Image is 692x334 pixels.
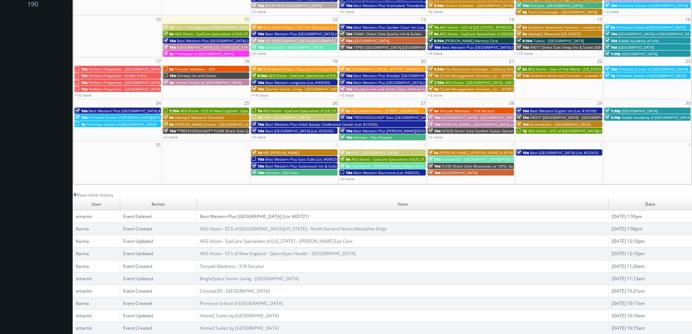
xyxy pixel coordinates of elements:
[517,115,529,120] span: 10a
[243,57,250,65] span: 18
[440,25,618,30] span: AEG Vision - ECS of [US_STATE] - [PERSON_NAME] EyeCare - [GEOGRAPHIC_DATA] ([GEOGRAPHIC_DATA])
[73,210,120,222] td: emartin
[351,108,418,113] span: Rack Room Shoes - [STREET_ADDRESS]
[616,25,685,30] span: Primrose School of [GEOGRAPHIC_DATA]
[75,115,88,120] span: 10a
[163,128,176,133] span: 10a
[528,9,597,15] span: Tierra Encantada - [GEOGRAPHIC_DATA]
[252,157,264,162] span: 10a
[263,108,393,113] span: AEG Vision - EyeCare Specialties of [US_STATE] – [PERSON_NAME] Eye Care
[163,31,174,36] span: 8a
[530,108,596,113] span: Best Western Eagles Inn (Loc #18109)
[608,198,692,210] td: Date
[428,67,444,72] span: 6:30a
[428,51,442,56] a: +6 more
[263,25,388,30] span: Rack Room Shoes - 627 The Fountains at [GEOGRAPHIC_DATA] (No Rush)
[608,310,692,322] td: [DATE] 10:16am
[73,285,120,297] td: emartin
[120,285,197,297] td: Event Created
[177,128,286,133] span: **RESCHEDULING** FL508 Direct Sale Quality Inn Oceanfront
[508,57,515,65] span: 21
[517,38,532,43] span: 9:30a
[428,80,444,85] span: 7:30a
[428,3,444,8] span: 8:30a
[252,45,264,50] span: 10a
[75,93,92,98] a: +10 more
[243,16,250,23] span: 11
[428,164,441,169] span: 10a
[351,150,398,155] span: HGV - [GEOGRAPHIC_DATA]
[200,250,356,257] a: AEG Vision - ECS of New England - OptomEyes Health – [GEOGRAPHIC_DATA]
[265,164,363,169] span: Best Western Plus Valemount Inn & Suites (Loc #62120)
[530,73,656,78] span: Southern Veterinary Partners - Livewell Animal Urgent Care of Goodyear
[622,115,691,120] span: Kiddie Academy of [GEOGRAPHIC_DATA]
[442,157,547,162] span: Concept3D - [GEOGRAPHIC_DATA][PERSON_NAME][US_STATE]
[442,128,557,133] span: NC028 Direct Sale Comfort Suites Gastonia- - [GEOGRAPHIC_DATA]
[75,67,88,72] span: 10a
[442,164,550,169] span: FLF39 Direct Sale Alluxsuites at 1876, Ascend Hotel Collection
[442,45,534,50] span: Best Western Plus [GEOGRAPHIC_DATA] (Loc #05665)
[340,135,352,140] span: 10a
[440,86,545,92] span: CELA4 Management Services, Inc. - [PERSON_NAME] Genesis
[340,108,350,113] span: 8a
[155,141,162,149] span: 31
[163,67,174,72] span: 9a
[530,115,617,120] span: OR337 [GEOGRAPHIC_DATA] - [GEOGRAPHIC_DATA]
[75,108,88,113] span: 10a
[622,51,657,56] span: [GEOGRAPHIC_DATA]
[163,73,176,78] span: 10a
[608,272,692,285] td: [DATE] 11:13am
[428,45,441,50] span: 10a
[608,297,692,309] td: [DATE] 10:17am
[200,325,279,331] a: Home2 Suites by [GEOGRAPHIC_DATA]
[685,57,691,65] span: 23
[353,73,461,78] span: Best Western Plus Boulder [GEOGRAPHIC_DATA] (Loc #06179)
[73,248,120,260] td: Karina
[517,31,527,36] span: 9a
[175,80,242,85] span: Home2 Suites by [GEOGRAPHIC_DATA]
[340,176,354,181] a: +2 more
[353,25,440,30] span: Best Western Plus Garden Court Inn (Loc #05224)
[351,164,468,169] span: Concept3D - [PERSON_NAME] Medicine of USC [GEOGRAPHIC_DATA]
[428,150,438,155] span: 6a
[252,38,264,43] span: 10a
[265,31,357,36] span: Best Western Plus [GEOGRAPHIC_DATA] (Loc #62024)
[508,16,515,23] span: 14
[252,128,264,133] span: 10a
[618,3,688,8] span: Primrose School of [GEOGRAPHIC_DATA]
[180,108,313,113] span: AEG Vision - ECS of New England - OptomEyes Health – [GEOGRAPHIC_DATA]
[200,288,270,294] a: Concept3D - [GEOGRAPHIC_DATA]
[599,141,603,149] span: 5
[200,275,299,282] a: BrightSpace Senior Living - [GEOGRAPHIC_DATA]
[251,93,268,98] a: +14 more
[596,16,603,23] span: 15
[530,122,590,127] span: ScionHealth - [GEOGRAPHIC_DATA]
[340,150,350,155] span: 7a
[340,38,352,43] span: 10a
[163,51,174,56] span: 5p
[75,122,86,127] span: 1p
[340,80,352,85] span: 10a
[528,31,580,36] span: L&amp;E Research [US_STATE]
[608,223,692,235] td: [DATE] 1:50pm
[265,38,348,43] span: BU #[GEOGRAPHIC_DATA] ([GEOGRAPHIC_DATA])
[332,99,338,107] span: 26
[200,226,387,232] a: AEG Vision - ECS of [GEOGRAPHIC_DATA][US_STATE] - North Garland Vision (Headshot Only)
[604,9,619,14] a: +3 more
[89,86,161,92] span: Perform Properties - [GEOGRAPHIC_DATA]
[120,260,197,272] td: Event Created
[177,45,253,50] span: [GEOGRAPHIC_DATA] [US_STATE] [US_STATE]
[445,80,541,85] span: AEG Vision - [GEOGRAPHIC_DATA] - [GEOGRAPHIC_DATA]
[428,134,442,140] a: +2 more
[605,73,615,78] span: 1p
[163,134,178,140] a: +5 more
[605,115,621,120] span: 3:30p
[685,16,691,23] span: 16
[251,9,266,14] a: +2 more
[175,31,354,36] span: AEG Vision - EyeCare Specialties of [US_STATE] - [PERSON_NAME] Eyecare Associates - [PERSON_NAME]
[608,235,692,248] td: [DATE] 12:10pm
[89,67,161,72] span: Perform Properties - [GEOGRAPHIC_DATA]
[608,248,692,260] td: [DATE] 12:10pm
[73,272,120,285] td: emartin
[252,73,267,78] span: 8:30a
